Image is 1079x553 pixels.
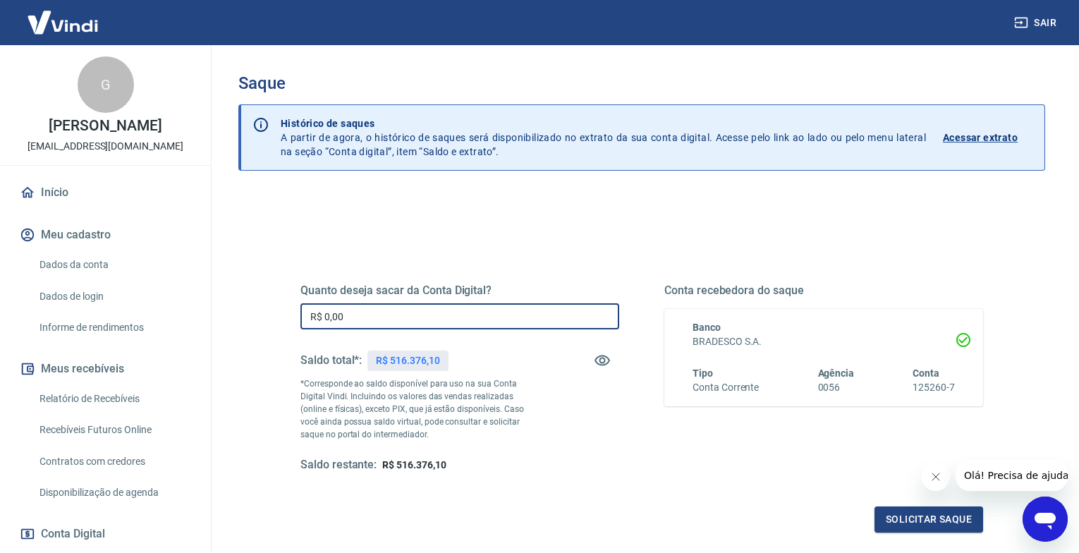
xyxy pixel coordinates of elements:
button: Sair [1011,10,1062,36]
a: Informe de rendimentos [34,313,194,342]
div: G [78,56,134,113]
span: Conta [913,367,939,379]
span: Tipo [693,367,713,379]
span: Agência [818,367,855,379]
h3: Saque [238,73,1045,93]
a: Acessar extrato [943,116,1033,159]
span: Banco [693,322,721,333]
a: Disponibilização de agenda [34,478,194,507]
h6: BRADESCO S.A. [693,334,955,349]
span: Olá! Precisa de ajuda? [8,10,118,21]
a: Início [17,177,194,208]
a: Dados da conta [34,250,194,279]
p: Acessar extrato [943,130,1018,145]
a: Contratos com credores [34,447,194,476]
h6: 125260-7 [913,380,955,395]
span: R$ 516.376,10 [382,459,446,470]
iframe: Mensagem da empresa [956,460,1068,491]
h6: 0056 [818,380,855,395]
button: Solicitar saque [874,506,983,533]
p: *Corresponde ao saldo disponível para uso na sua Conta Digital Vindi. Incluindo os valores das ve... [300,377,539,441]
img: Vindi [17,1,109,44]
a: Dados de login [34,282,194,311]
a: Recebíveis Futuros Online [34,415,194,444]
iframe: Fechar mensagem [922,463,950,491]
p: [EMAIL_ADDRESS][DOMAIN_NAME] [28,139,183,154]
button: Meus recebíveis [17,353,194,384]
p: R$ 516.376,10 [376,353,439,368]
button: Meu cadastro [17,219,194,250]
iframe: Botão para abrir a janela de mensagens [1023,497,1068,542]
button: Conta Digital [17,518,194,549]
p: [PERSON_NAME] [49,119,161,133]
h5: Saldo total*: [300,353,362,367]
h5: Quanto deseja sacar da Conta Digital? [300,284,619,298]
a: Relatório de Recebíveis [34,384,194,413]
p: Histórico de saques [281,116,926,130]
p: A partir de agora, o histórico de saques será disponibilizado no extrato da sua conta digital. Ac... [281,116,926,159]
h5: Conta recebedora do saque [664,284,983,298]
h5: Saldo restante: [300,458,377,473]
h6: Conta Corrente [693,380,759,395]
